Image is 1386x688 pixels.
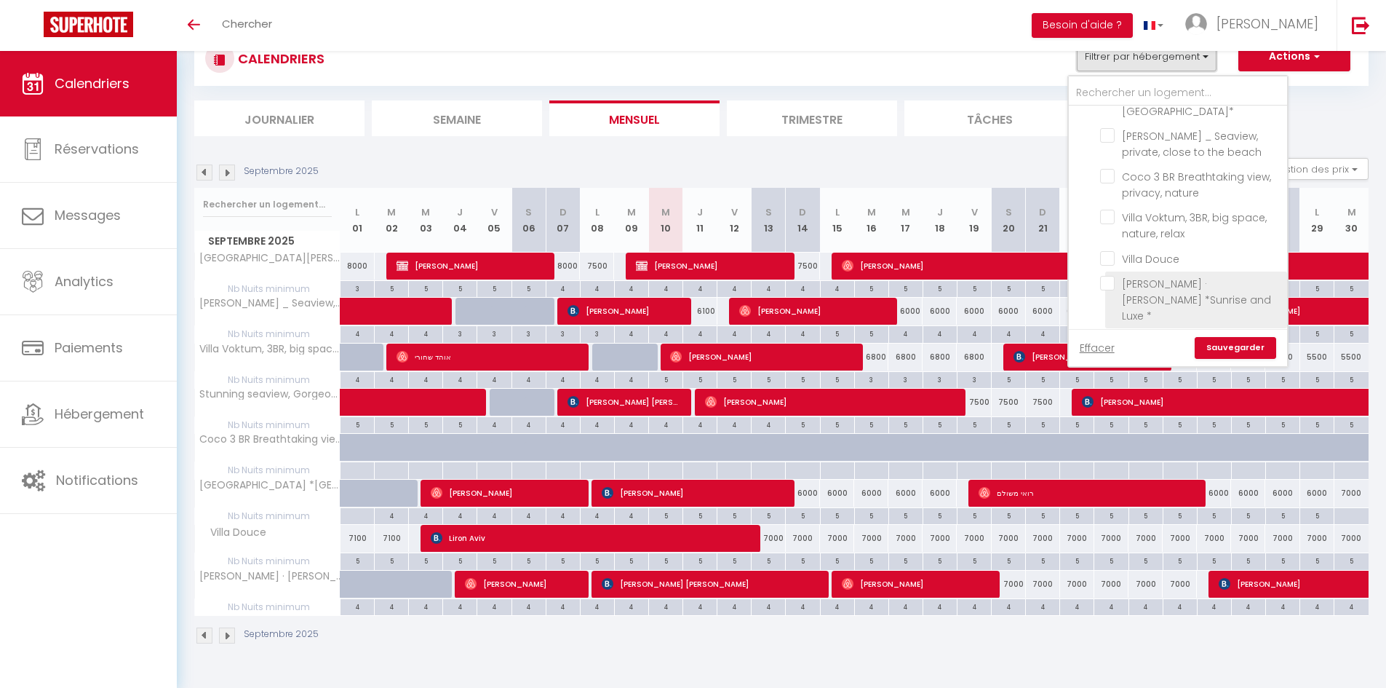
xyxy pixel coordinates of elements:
div: 5 [1300,326,1334,340]
div: 7500 [786,253,820,280]
div: 7000 [1231,525,1265,552]
div: 6000 [786,480,820,507]
th: 20 [992,188,1026,253]
span: [GEOGRAPHIC_DATA][PERSON_NAME] _ Nature, Privacy, Elegance [197,253,343,264]
p: Septembre 2025 [244,165,319,178]
div: 4 [683,281,717,295]
div: 6100 [683,298,717,325]
div: 7000 [1300,525,1334,552]
div: 7000 [1094,525,1128,552]
div: 4 [1060,326,1094,340]
div: 4 [752,281,785,295]
button: Besoin d'aide ? [1032,13,1133,38]
span: [PERSON_NAME] [1216,15,1318,33]
div: 5 [752,372,785,386]
abbr: D [799,205,806,219]
abbr: M [387,205,396,219]
div: 6000 [854,480,888,507]
div: 4 [752,417,785,431]
div: 5 [1094,372,1128,386]
div: 7000 [1265,525,1299,552]
div: 7500 [992,389,1026,416]
span: Septembre 2025 [195,231,340,252]
th: 21 [1026,188,1060,253]
span: Villa Douce [197,525,270,541]
span: Villa Voktum, 3BR, big space, nature, relax [197,344,343,355]
div: 4 [1026,326,1059,340]
th: 14 [786,188,820,253]
th: 18 [923,188,957,253]
div: 5 [1026,508,1059,522]
div: 4 [649,417,682,431]
img: ... [1185,13,1207,35]
span: [PERSON_NAME] [PERSON_NAME] [602,570,819,598]
a: Sauvegarder [1195,337,1276,359]
div: 4 [821,281,854,295]
div: 5 [889,281,923,295]
div: 5 [1300,281,1334,295]
div: 7000 [992,525,1026,552]
span: Hébergement [55,405,144,423]
div: 4 [443,508,477,522]
th: 29 [1300,188,1334,253]
div: 5 [855,508,888,522]
abbr: J [697,205,703,219]
div: 5 [923,281,957,295]
div: 7000 [923,525,957,552]
div: 4 [443,372,477,386]
div: 6000 [1265,480,1299,507]
span: Liron Aviv [431,524,750,552]
div: 5 [821,372,854,386]
span: [PERSON_NAME] [705,388,956,416]
div: 6000 [1060,298,1094,325]
div: 5 [855,326,888,340]
div: 7000 [957,525,991,552]
div: 7100 [340,525,375,552]
span: [PERSON_NAME] [465,570,579,598]
abbr: L [355,205,359,219]
div: 6000 [820,480,854,507]
span: [PERSON_NAME] [431,479,579,507]
div: 7000 [1060,525,1094,552]
abbr: V [971,205,978,219]
th: 01 [340,188,375,253]
span: [PERSON_NAME] [636,252,784,280]
div: 6000 [923,480,957,507]
span: Nb Nuits minimum [195,417,340,433]
div: 5 [1129,417,1163,431]
div: 4 [717,281,751,295]
abbr: M [901,205,910,219]
span: [PERSON_NAME] [PERSON_NAME] [567,388,682,416]
div: 3 [443,326,477,340]
div: 4 [375,326,408,340]
div: 5 [375,417,408,431]
div: 5 [1266,417,1299,431]
span: Calendriers [55,74,130,92]
div: 5 [1266,508,1299,522]
div: 4 [786,326,819,340]
div: 7000 [1163,525,1197,552]
div: 5 [1232,508,1265,522]
div: 5500 [1300,344,1334,371]
span: Villa Voktum, 3BR, big space, nature, relax [1122,210,1267,241]
div: 3 [477,326,511,340]
div: 4 [340,326,374,340]
div: 5 [409,281,442,295]
div: 4 [649,281,682,295]
div: 5 [1300,372,1334,386]
span: Nb Nuits minimum [195,553,340,569]
a: Effacer [1080,340,1115,356]
div: 7500 [957,389,991,416]
div: 6800 [888,344,923,371]
div: 5500 [1334,344,1369,371]
th: 30 [1334,188,1369,253]
span: [PERSON_NAME] [842,570,990,598]
div: 5 [855,281,888,295]
h3: CALENDRIERS [234,42,324,75]
th: 15 [820,188,854,253]
div: 5 [1334,326,1369,340]
abbr: J [937,205,943,219]
span: Paiements [55,339,123,357]
div: 8000 [546,253,580,280]
div: 5 [1300,508,1334,522]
